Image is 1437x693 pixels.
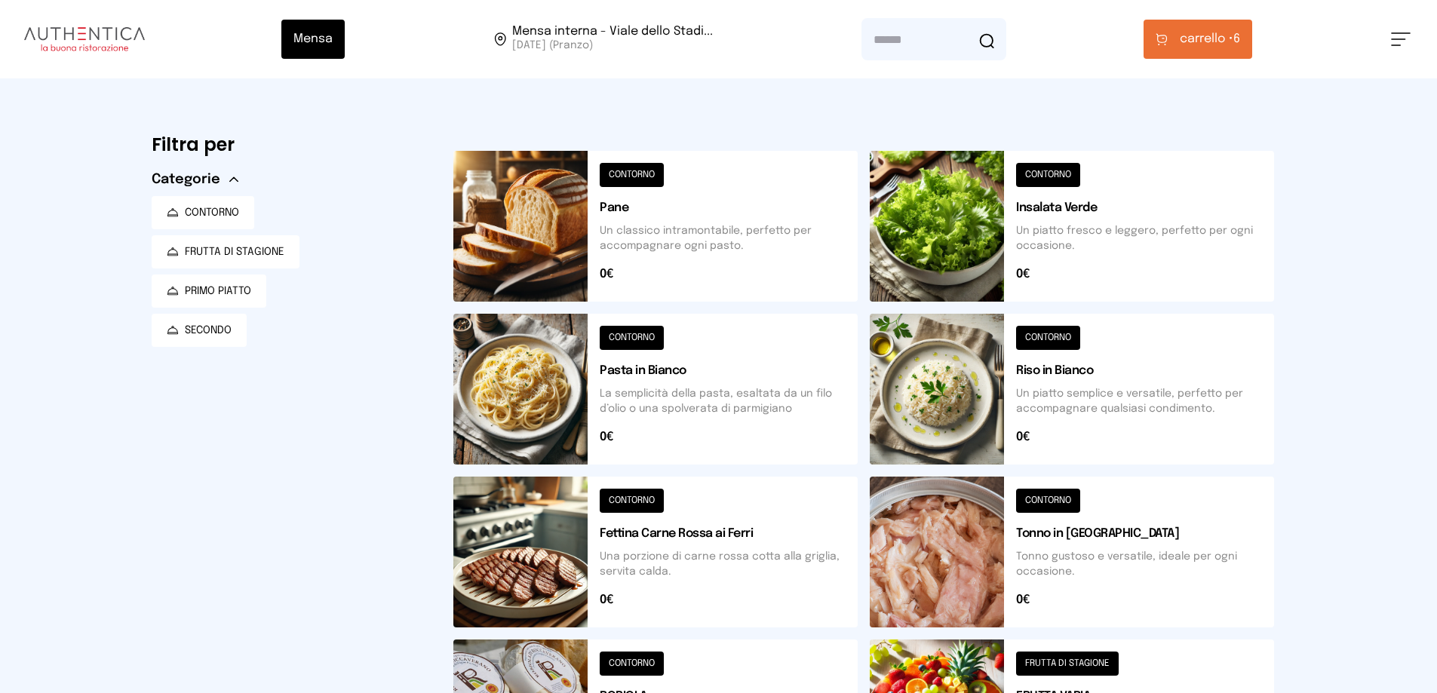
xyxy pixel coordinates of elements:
span: 6 [1180,30,1240,48]
button: SECONDO [152,314,247,347]
button: FRUTTA DI STAGIONE [152,235,299,268]
button: Mensa [281,20,345,59]
span: Categorie [152,169,220,190]
button: Categorie [152,169,238,190]
span: carrello • [1180,30,1233,48]
h6: Filtra per [152,133,429,157]
button: PRIMO PIATTO [152,274,266,308]
button: CONTORNO [152,196,254,229]
span: CONTORNO [185,205,239,220]
span: [DATE] (Pranzo) [512,38,713,53]
span: PRIMO PIATTO [185,284,251,299]
button: carrello •6 [1144,20,1252,59]
img: logo.8f33a47.png [24,27,145,51]
span: Viale dello Stadio, 77, 05100 Terni TR, Italia [512,26,713,53]
span: FRUTTA DI STAGIONE [185,244,284,259]
span: SECONDO [185,323,232,338]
